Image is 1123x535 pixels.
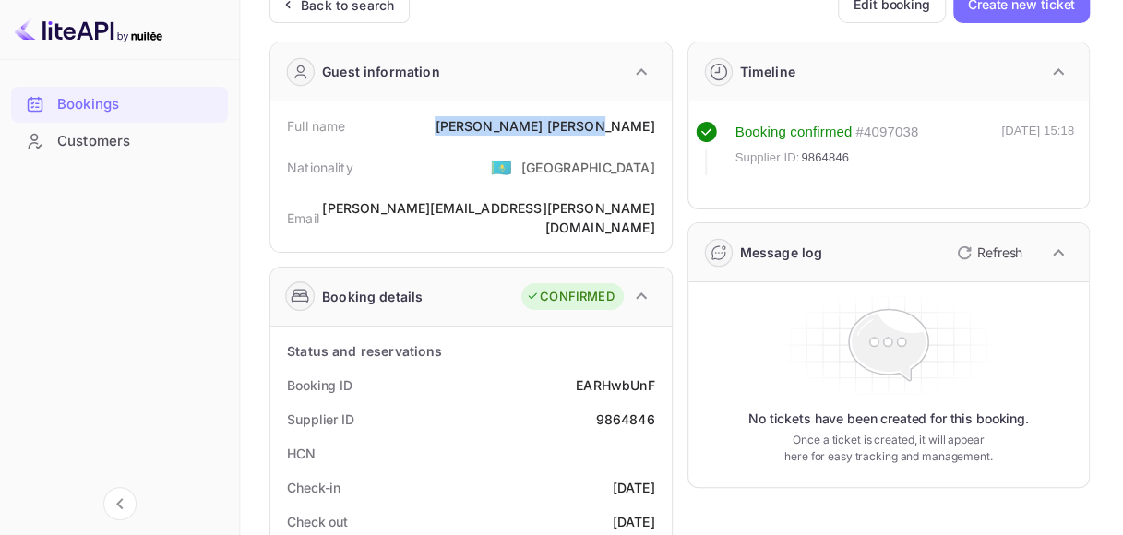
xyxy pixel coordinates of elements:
span: Supplier ID: [735,149,800,167]
div: EARHwbUnF [576,375,654,395]
div: CONFIRMED [526,288,614,306]
p: Refresh [977,243,1022,262]
div: Check out [287,512,348,531]
button: Collapse navigation [103,487,137,520]
div: Check-in [287,478,340,497]
div: Booking confirmed [735,122,853,143]
a: Bookings [11,87,228,121]
div: Nationality [287,158,353,177]
div: Status and reservations [287,341,442,361]
div: Full name [287,116,345,136]
div: Timeline [740,62,795,81]
div: Message log [740,243,823,262]
div: HCN [287,444,316,463]
div: Supplier ID [287,410,354,429]
img: LiteAPI logo [15,15,162,44]
div: Bookings [11,87,228,123]
span: 9864846 [801,149,849,167]
div: # 4097038 [855,122,918,143]
div: Customers [57,131,219,152]
p: No tickets have been created for this booking. [748,410,1029,428]
span: United States [491,150,512,184]
div: 9864846 [595,410,654,429]
div: Booking ID [287,375,352,395]
div: Customers [11,124,228,160]
div: [PERSON_NAME] [PERSON_NAME] [435,116,654,136]
div: Bookings [57,94,219,115]
a: Customers [11,124,228,158]
div: [DATE] 15:18 [1001,122,1074,175]
p: Once a ticket is created, it will appear here for easy tracking and management. [783,432,995,465]
div: Booking details [322,287,423,306]
div: [GEOGRAPHIC_DATA] [521,158,655,177]
div: [PERSON_NAME][EMAIL_ADDRESS][PERSON_NAME][DOMAIN_NAME] [319,198,655,237]
div: [DATE] [613,478,655,497]
button: Refresh [946,238,1030,267]
div: Guest information [322,62,440,81]
div: Email [287,208,319,228]
div: [DATE] [613,512,655,531]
